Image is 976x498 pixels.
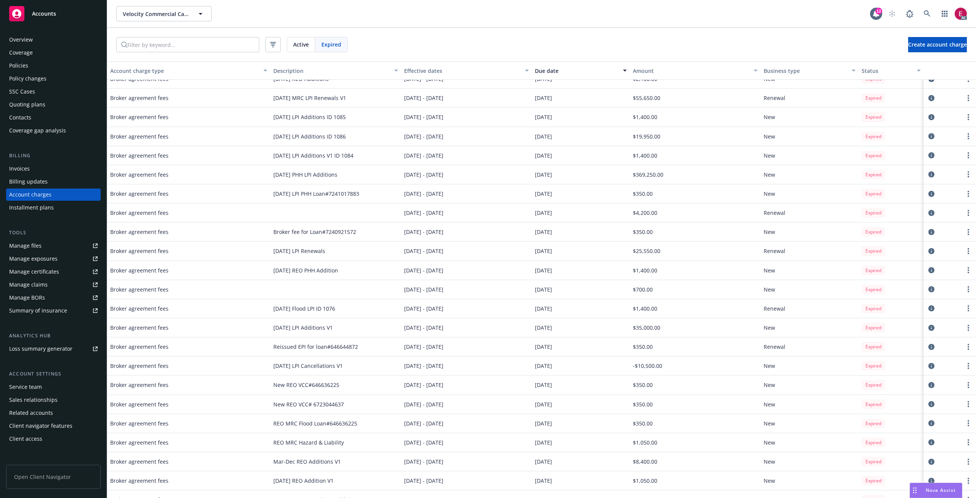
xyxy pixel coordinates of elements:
[927,266,936,275] a: circleInformation
[633,305,657,313] span: $1,400.00
[633,151,657,160] span: $1,400.00
[862,132,885,141] div: Expired
[927,457,936,466] a: circleInformation
[6,279,101,291] a: Manage claims
[862,323,885,332] div: Expired
[535,285,552,293] span: [DATE]
[127,37,259,52] input: Filter by keyword...
[633,190,653,198] span: $350.00
[535,400,552,408] span: [DATE]
[535,190,552,198] span: [DATE]
[927,208,936,218] a: circleInformation
[862,93,885,103] div: Expired
[9,292,45,304] div: Manage BORs
[123,10,189,18] span: Velocity Commercial Capital
[110,381,169,389] span: Broker agreement fees
[110,343,169,351] span: Broker agreement fees
[9,60,28,72] div: Policies
[32,11,56,17] span: Accounts
[927,189,936,198] a: circleInformation
[9,85,35,98] div: SSC Cases
[862,151,885,160] div: Expired
[964,170,973,179] a: more
[404,381,443,389] span: [DATE] - [DATE]
[764,113,775,121] span: New
[6,34,101,46] a: Overview
[110,362,169,370] span: Broker agreement fees
[920,6,935,21] a: Search
[404,343,443,351] span: [DATE] - [DATE]
[764,400,775,408] span: New
[633,324,660,332] span: $35,000.00
[6,407,101,419] a: Related accounts
[6,370,101,378] div: Account settings
[6,229,101,237] div: Tools
[927,361,936,371] a: circleInformation
[964,419,973,428] a: more
[927,170,936,179] a: circleInformation
[862,170,885,179] div: Expired
[535,94,552,102] span: [DATE]
[964,457,973,466] a: more
[964,400,973,409] a: more
[927,151,936,160] a: circleInformation
[273,381,339,389] span: New REO VCC#646636225
[9,201,54,214] div: Installment plans
[6,163,101,175] a: Invoices
[6,98,101,111] a: Quoting plans
[535,228,552,236] span: [DATE]
[764,132,775,140] span: New
[9,189,51,201] div: Account charges
[535,151,552,160] span: [DATE]
[535,343,552,351] span: [DATE]
[273,113,346,121] span: [DATE] LPI Additions ID 1085
[927,227,936,237] a: circleInformation
[273,419,357,427] span: REO MRC Flood Loan#646636225
[107,61,270,80] button: Account charge type
[535,67,618,75] div: Due date
[404,305,443,313] span: [DATE] - [DATE]
[404,132,443,140] span: [DATE] - [DATE]
[964,113,973,122] a: more
[6,465,101,489] span: Open Client Navigator
[875,8,882,15] div: 12
[633,132,660,140] span: $19,950.00
[910,483,920,498] div: Drag to move
[6,420,101,432] a: Client navigator features
[404,151,443,160] span: [DATE] - [DATE]
[964,438,973,447] button: more
[964,304,973,313] a: more
[884,6,900,21] a: Start snowing
[404,477,443,485] span: [DATE] - [DATE]
[964,476,973,485] button: more
[110,438,169,446] span: Broker agreement fees
[9,394,58,406] div: Sales relationships
[273,458,341,466] span: Mar-Dec REO Additions V1
[532,61,630,80] button: Due date
[964,132,973,141] button: more
[937,6,952,21] a: Switch app
[862,438,885,447] div: Expired
[110,228,169,236] span: Broker agreement fees
[964,266,973,275] a: more
[908,41,967,48] span: Create account charge
[404,324,443,332] span: [DATE] - [DATE]
[6,253,101,265] a: Manage exposures
[927,419,936,428] a: circleInformation
[273,247,325,255] span: [DATE] LPI Renewals
[862,227,885,237] div: Expired
[862,285,885,294] div: Expired
[273,67,390,75] div: Description
[6,124,101,137] a: Coverage gap analysis
[273,151,353,160] span: [DATE] LPI Additions V1 ID 1084
[9,98,45,111] div: Quoting plans
[273,266,338,274] span: [DATE] REO PHH Addition
[964,93,973,103] button: more
[121,42,127,48] svg: Search
[927,304,936,313] a: circleInformation
[9,111,31,124] div: Contacts
[964,380,973,390] a: more
[862,112,885,122] div: Expired
[9,34,33,46] div: Overview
